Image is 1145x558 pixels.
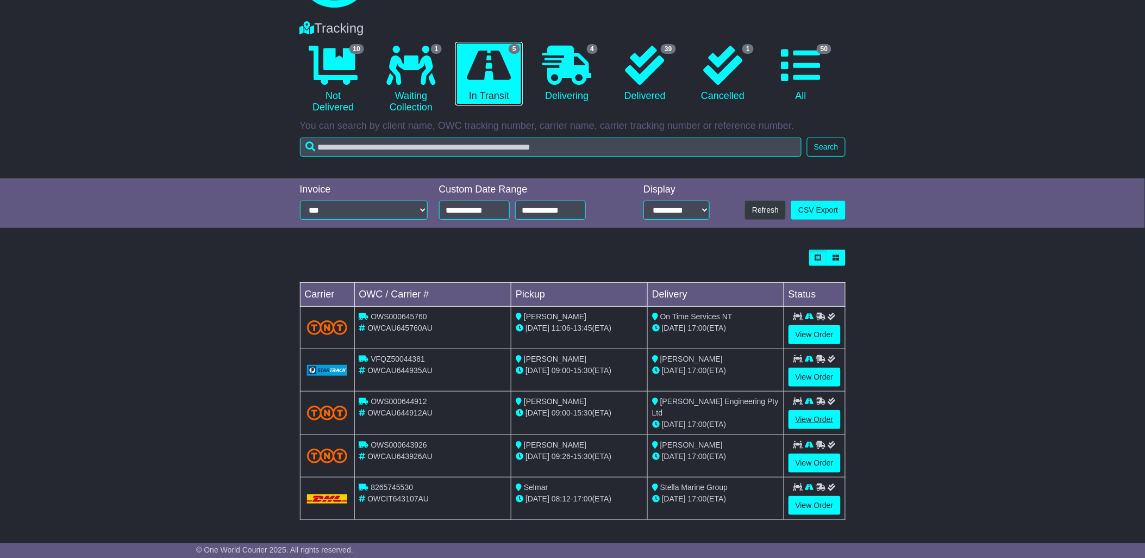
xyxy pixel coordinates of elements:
[791,201,845,220] a: CSV Export
[652,323,779,334] div: (ETA)
[354,283,511,307] td: OWC / Carrier #
[525,408,549,417] span: [DATE]
[745,201,786,220] button: Refresh
[784,283,845,307] td: Status
[662,452,686,461] span: [DATE]
[552,452,571,461] span: 09:26
[742,44,754,54] span: 1
[524,355,586,363] span: [PERSON_NAME]
[371,483,413,492] span: 8265745530
[688,420,707,429] span: 17:00
[789,368,841,387] a: View Order
[455,42,522,106] a: 5 In Transit
[662,494,686,503] span: [DATE]
[300,120,846,132] p: You can search by client name, OWC tracking number, carrier name, carrier tracking number or refe...
[611,42,678,106] a: 39 Delivered
[439,184,614,196] div: Custom Date Range
[789,496,841,515] a: View Order
[307,365,348,376] img: GetCarrierServiceLogo
[789,454,841,473] a: View Order
[307,449,348,463] img: TNT_Domestic.png
[295,21,851,36] div: Tracking
[643,184,710,196] div: Display
[525,366,549,375] span: [DATE]
[688,452,707,461] span: 17:00
[511,283,648,307] td: Pickup
[300,283,354,307] td: Carrier
[587,44,598,54] span: 4
[817,44,831,54] span: 50
[661,44,675,54] span: 39
[652,493,779,505] div: (ETA)
[552,324,571,332] span: 11:06
[688,324,707,332] span: 17:00
[807,138,845,157] button: Search
[534,42,600,106] a: 4 Delivering
[660,355,723,363] span: [PERSON_NAME]
[660,312,733,321] span: On Time Services NT
[524,483,548,492] span: Selmar
[662,420,686,429] span: [DATE]
[647,283,784,307] td: Delivery
[300,42,367,117] a: 10 Not Delivered
[690,42,756,106] a: 1 Cancelled
[525,494,549,503] span: [DATE]
[371,441,427,449] span: OWS000643926
[552,408,571,417] span: 09:00
[688,366,707,375] span: 17:00
[652,397,779,417] span: [PERSON_NAME] Engineering Pty Ltd
[367,324,433,332] span: OWCAU645760AU
[371,397,427,406] span: OWS000644912
[431,44,442,54] span: 1
[367,408,433,417] span: OWCAU644912AU
[525,452,549,461] span: [DATE]
[516,493,643,505] div: - (ETA)
[573,366,592,375] span: 15:30
[789,325,841,344] a: View Order
[516,323,643,334] div: - (ETA)
[524,441,586,449] span: [PERSON_NAME]
[367,452,433,461] span: OWCAU643926AU
[525,324,549,332] span: [DATE]
[524,397,586,406] span: [PERSON_NAME]
[688,494,707,503] span: 17:00
[652,451,779,462] div: (ETA)
[662,324,686,332] span: [DATE]
[767,42,834,106] a: 50 All
[516,407,643,419] div: - (ETA)
[307,494,348,503] img: DHL.png
[652,419,779,430] div: (ETA)
[367,494,429,503] span: OWCIT643107AU
[789,410,841,429] a: View Order
[573,452,592,461] span: 15:30
[307,320,348,335] img: TNT_Domestic.png
[509,44,520,54] span: 5
[660,483,728,492] span: Stella Marine Group
[516,365,643,376] div: - (ETA)
[524,312,586,321] span: [PERSON_NAME]
[378,42,445,117] a: 1 Waiting Collection
[662,366,686,375] span: [DATE]
[552,494,571,503] span: 08:12
[367,366,433,375] span: OWCAU644935AU
[516,451,643,462] div: - (ETA)
[349,44,364,54] span: 10
[371,312,427,321] span: OWS000645760
[196,545,353,554] span: © One World Courier 2025. All rights reserved.
[300,184,428,196] div: Invoice
[573,408,592,417] span: 15:30
[573,324,592,332] span: 13:45
[307,406,348,420] img: TNT_Domestic.png
[371,355,425,363] span: VFQZ50044381
[573,494,592,503] span: 17:00
[552,366,571,375] span: 09:00
[660,441,723,449] span: [PERSON_NAME]
[652,365,779,376] div: (ETA)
